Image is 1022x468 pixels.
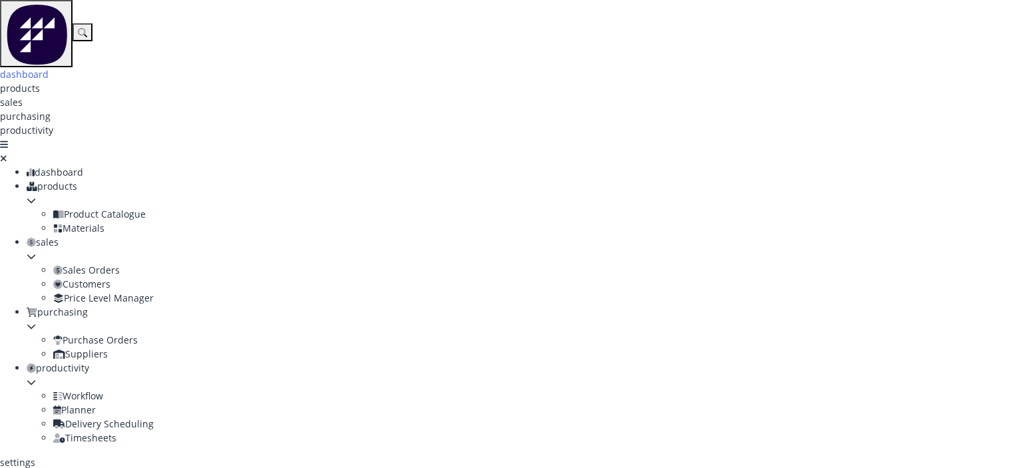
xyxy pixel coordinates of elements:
div: Suppliers [53,347,1022,361]
div: Planner [53,403,1022,417]
div: Price Level Manager [53,291,1022,305]
div: Sales Orders [53,263,1022,277]
div: Timesheets [53,431,1022,445]
div: purchasing [27,305,1022,319]
div: Customers [53,277,1022,291]
img: Factory [5,2,67,65]
div: Product Catalogue [53,207,1022,221]
div: productivity [27,361,1022,375]
div: Workflow [53,389,1022,403]
div: Materials [53,221,1022,235]
div: dashboard [27,165,1022,179]
div: Purchase Orders [53,333,1022,347]
div: products [27,179,1022,193]
div: Delivery Scheduling [53,417,1022,431]
div: sales [27,235,1022,249]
